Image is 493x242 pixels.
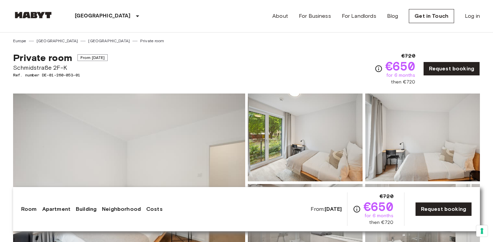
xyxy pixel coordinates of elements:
a: Costs [146,205,163,213]
a: Neighborhood [102,205,141,213]
span: Private room [13,52,72,63]
p: [GEOGRAPHIC_DATA] [75,12,131,20]
span: Schmidstraße 2F-K [13,63,108,72]
span: for 6 months [386,72,415,79]
a: Log in [465,12,480,20]
span: €650 [364,200,393,213]
img: Habyt [13,12,53,18]
a: Request booking [415,202,472,216]
span: then €720 [391,79,415,85]
a: About [272,12,288,20]
a: Blog [387,12,398,20]
a: For Business [299,12,331,20]
a: Get in Touch [409,9,454,23]
span: €720 [401,52,415,60]
span: €650 [385,60,415,72]
a: [GEOGRAPHIC_DATA] [88,38,130,44]
a: For Landlords [342,12,376,20]
svg: Check cost overview for full price breakdown. Please note that discounts apply to new joiners onl... [353,205,361,213]
span: for 6 months [365,213,393,219]
button: Your consent preferences for tracking technologies [476,225,488,237]
a: Request booking [423,62,480,76]
span: then €720 [369,219,393,226]
a: Apartment [42,205,70,213]
a: Europe [13,38,26,44]
b: [DATE] [325,206,342,212]
span: From: [311,205,342,213]
img: Picture of unit DE-01-260-053-01 [365,94,480,181]
a: [GEOGRAPHIC_DATA] [37,38,78,44]
span: Ref. number DE-01-260-053-01 [13,72,108,78]
svg: Check cost overview for full price breakdown. Please note that discounts apply to new joiners onl... [375,65,383,73]
a: Building [76,205,97,213]
span: From [DATE] [77,54,108,61]
span: €720 [380,192,393,200]
a: Room [21,205,37,213]
a: Private room [140,38,164,44]
img: Picture of unit DE-01-260-053-01 [248,94,363,181]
